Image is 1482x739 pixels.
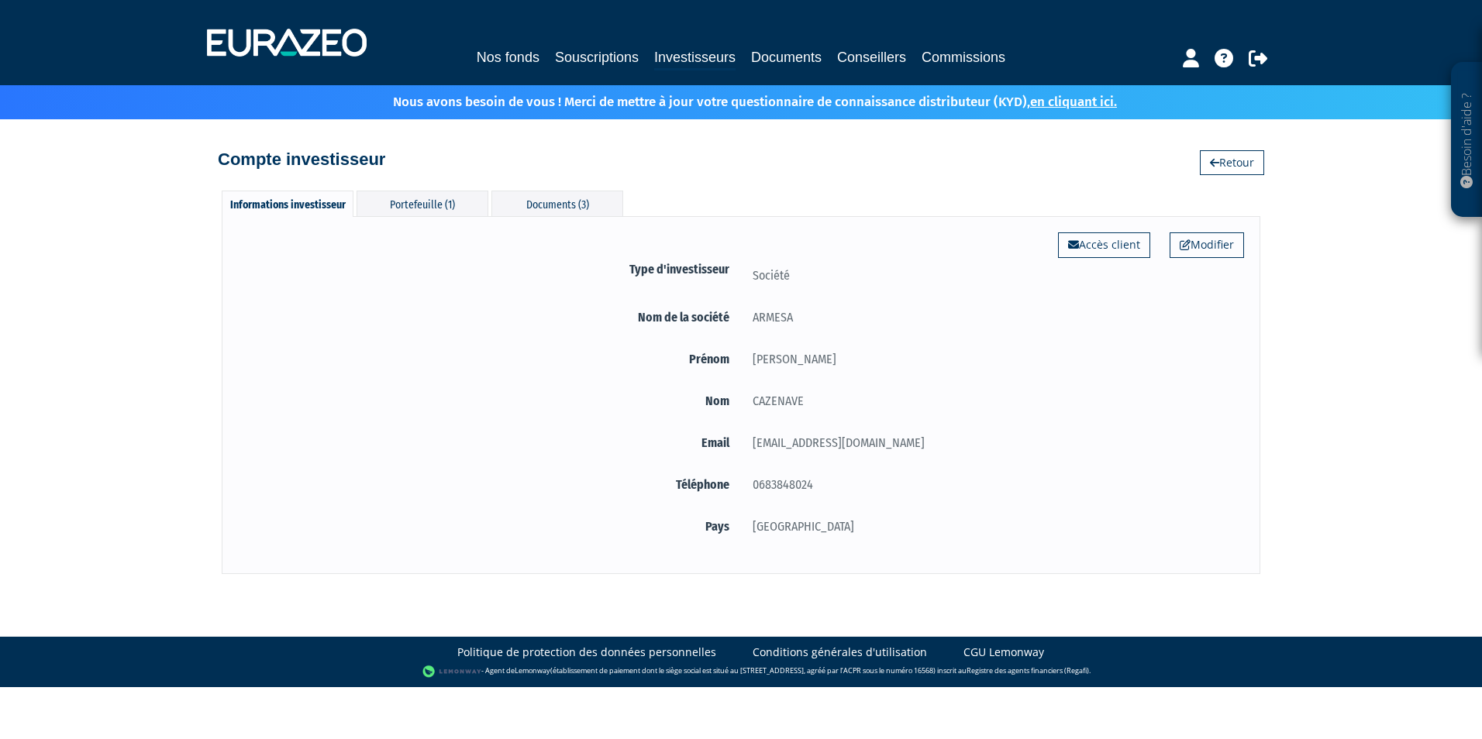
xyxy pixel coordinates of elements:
img: logo-lemonway.png [422,664,482,679]
a: Modifier [1170,232,1244,257]
div: CAZENAVE [741,391,1244,411]
label: Téléphone [238,475,741,494]
div: - Agent de (établissement de paiement dont le siège social est situé au [STREET_ADDRESS], agréé p... [16,664,1466,679]
div: Société [741,266,1244,285]
a: Registre des agents financiers (Regafi) [967,665,1089,675]
a: Lemonway [515,665,550,675]
div: Documents (3) [491,191,623,216]
div: [EMAIL_ADDRESS][DOMAIN_NAME] [741,433,1244,452]
label: Type d'investisseur [238,260,741,279]
a: Commissions [922,46,1005,68]
a: Nos fonds [477,46,539,68]
div: Portefeuille (1) [357,191,488,216]
label: Email [238,433,741,452]
a: Investisseurs [654,46,736,70]
div: ARMESA [741,308,1244,327]
p: Nous avons besoin de vous ! Merci de mettre à jour votre questionnaire de connaissance distribute... [348,89,1117,112]
img: 1732889491-logotype_eurazeo_blanc_rvb.png [207,29,367,57]
div: 0683848024 [741,475,1244,494]
div: [GEOGRAPHIC_DATA] [741,517,1244,536]
label: Pays [238,517,741,536]
a: en cliquant ici. [1030,94,1117,110]
a: Documents [751,46,822,68]
label: Nom de la société [238,308,741,327]
label: Prénom [238,349,741,369]
a: Accès client [1058,232,1150,257]
a: Conditions générales d'utilisation [753,644,927,660]
label: Nom [238,391,741,411]
a: Souscriptions [555,46,639,68]
a: Conseillers [837,46,906,68]
div: Informations investisseur [222,191,353,217]
a: Retour [1200,150,1264,175]
p: Besoin d'aide ? [1458,70,1476,210]
h4: Compte investisseur [218,150,385,169]
a: Politique de protection des données personnelles [457,644,716,660]
a: CGU Lemonway [963,644,1044,660]
div: [PERSON_NAME] [741,349,1244,369]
